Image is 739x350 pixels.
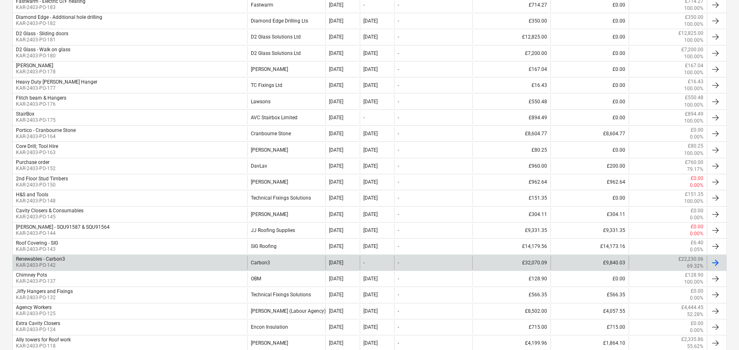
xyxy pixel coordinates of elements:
[690,182,703,189] p: 0.00%
[550,223,629,237] div: £9,331.35
[684,118,703,125] p: 100.00%
[16,230,110,237] p: KAR-2403-PO-144
[472,62,550,76] div: £167.04
[247,14,325,28] div: Diamond Edge Drilling Lts
[687,311,703,318] p: 52.28%
[550,239,629,253] div: £14,173.16
[472,111,550,125] div: £894.49
[684,85,703,92] p: 100.00%
[398,82,399,88] div: -
[363,82,378,88] div: [DATE]
[678,30,703,37] p: £12,825.00
[472,320,550,334] div: £715.00
[16,278,56,285] p: KAR-2403-PO-137
[363,340,378,346] div: [DATE]
[685,191,703,198] p: £151.35
[329,82,343,88] div: [DATE]
[16,36,68,43] p: KAR-2403-PO-181
[363,211,378,217] div: [DATE]
[16,343,71,350] p: KAR-2403-PO-118
[363,179,378,185] div: [DATE]
[472,30,550,44] div: £12,825.00
[398,115,399,120] div: -
[16,111,34,117] div: StairBox
[16,182,68,189] p: KAR-2403-PO-150
[247,288,325,302] div: Technical Fixings Solutions
[550,320,629,334] div: £715.00
[247,191,325,205] div: Technical Fixings Solutions
[247,94,325,108] div: Lawsons
[329,340,343,346] div: [DATE]
[16,133,76,140] p: KAR-2403-PO-164
[16,63,53,68] div: [PERSON_NAME]
[550,272,629,286] div: £0.00
[247,256,325,270] div: Carbon3
[398,131,399,136] div: -
[398,243,399,249] div: -
[247,30,325,44] div: D2 Glass Solutions Ltd
[398,2,399,8] div: -
[550,288,629,302] div: £566.35
[398,324,399,330] div: -
[16,310,56,317] p: KAR-2403-PO-125
[691,127,703,134] p: £0.00
[550,143,629,157] div: £0.00
[363,18,378,24] div: [DATE]
[16,20,102,27] p: KAR-2403-PO-182
[16,214,83,220] p: KAR-2403-PO-145
[16,176,68,182] div: 2nd Floor Stud Timbers
[16,305,52,310] div: Agency Workers
[550,62,629,76] div: £0.00
[363,147,378,153] div: [DATE]
[472,336,550,350] div: £4,199.96
[687,343,703,350] p: 55.62%
[685,62,703,69] p: £167.04
[398,227,399,233] div: -
[329,292,343,298] div: [DATE]
[684,53,703,60] p: 100.00%
[329,131,343,136] div: [DATE]
[363,324,378,330] div: [DATE]
[247,111,325,125] div: AVC Stairbox Limited
[550,78,629,92] div: £0.00
[398,276,399,282] div: -
[16,149,58,156] p: KAR-2403-PO-163
[550,94,629,108] div: £0.00
[329,115,343,120] div: [DATE]
[329,276,343,282] div: [DATE]
[398,292,399,298] div: -
[681,336,703,343] p: £2,335.86
[247,223,325,237] div: JJ Roofing Supplies
[329,195,343,201] div: [DATE]
[247,320,325,334] div: Encon Insulation
[329,34,343,40] div: [DATE]
[691,223,703,230] p: £0.00
[472,78,550,92] div: £16.43
[550,46,629,60] div: £0.00
[550,30,629,44] div: £0.00
[329,2,343,8] div: [DATE]
[16,165,56,172] p: KAR-2403-PO-152
[472,288,550,302] div: £566.35
[398,50,399,56] div: -
[363,243,378,249] div: [DATE]
[329,147,343,153] div: [DATE]
[16,47,70,52] div: D2 Glass - Walk on glass
[329,163,343,169] div: [DATE]
[329,243,343,249] div: [DATE]
[16,256,65,262] div: Renewables - Carbon3
[16,240,58,246] div: Roof Covering - SIG
[16,79,97,85] div: Heavy Duty [PERSON_NAME] Hanger
[685,94,703,101] p: £550.48
[398,99,399,105] div: -
[472,191,550,205] div: £151.35
[363,308,378,314] div: [DATE]
[16,192,48,198] div: H&S and Tools
[550,14,629,28] div: £0.00
[398,340,399,346] div: -
[16,320,60,326] div: Extra Cavity Closers
[16,31,68,36] div: D2 Glass - Sliding doors
[16,246,58,253] p: KAR-2403-PO-143
[687,166,703,173] p: 79.17%
[685,159,703,166] p: £760.00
